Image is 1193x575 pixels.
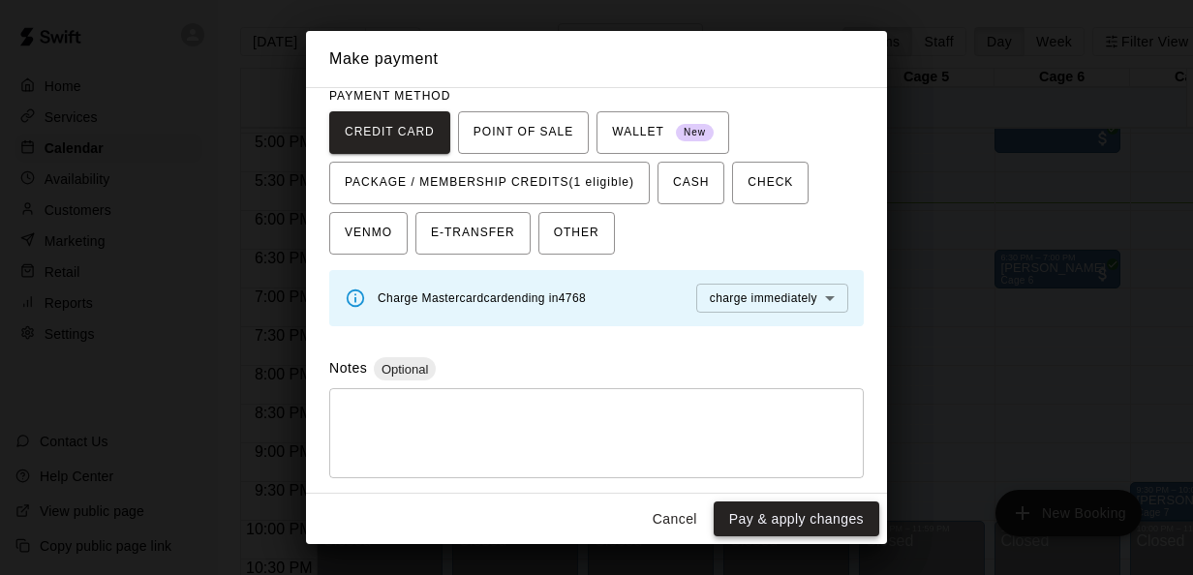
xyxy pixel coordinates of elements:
[658,162,724,204] button: CASH
[345,167,634,198] span: PACKAGE / MEMBERSHIP CREDITS (1 eligible)
[329,111,450,154] button: CREDIT CARD
[732,162,809,204] button: CHECK
[378,291,586,305] span: Charge Mastercard card ending in 4768
[644,501,706,537] button: Cancel
[329,360,367,376] label: Notes
[345,117,435,148] span: CREDIT CARD
[329,89,450,103] span: PAYMENT METHOD
[676,120,714,146] span: New
[306,31,887,87] h2: Make payment
[596,111,729,154] button: WALLET New
[474,117,573,148] span: POINT OF SALE
[345,218,392,249] span: VENMO
[374,362,436,377] span: Optional
[710,291,817,305] span: charge immediately
[673,167,709,198] span: CASH
[431,218,515,249] span: E-TRANSFER
[612,117,714,148] span: WALLET
[538,212,615,255] button: OTHER
[415,212,531,255] button: E-TRANSFER
[329,162,650,204] button: PACKAGE / MEMBERSHIP CREDITS(1 eligible)
[458,111,589,154] button: POINT OF SALE
[748,167,793,198] span: CHECK
[714,501,879,537] button: Pay & apply changes
[329,212,408,255] button: VENMO
[554,218,599,249] span: OTHER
